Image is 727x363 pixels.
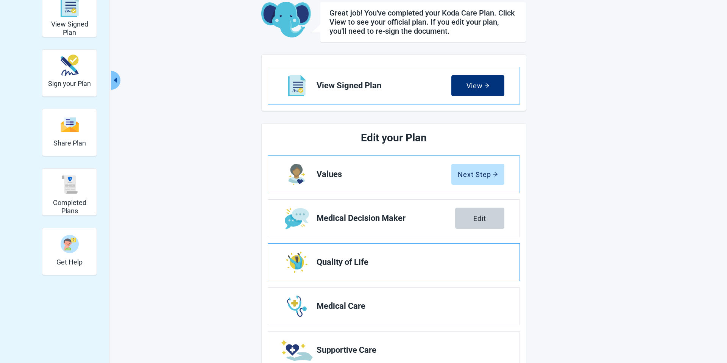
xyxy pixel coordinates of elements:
[42,168,97,216] div: Completed Plans
[268,244,520,281] a: Edit Quality of Life section
[317,346,498,355] span: Supportive Care
[455,208,504,229] button: Edit
[484,83,490,88] span: arrow-right
[61,235,79,253] img: person-question-x68TBcxA.svg
[458,171,498,178] div: Next Step
[317,214,455,223] span: Medical Decision Maker
[111,71,120,90] button: Collapse menu
[56,258,83,266] h2: Get Help
[268,200,520,237] a: Edit Medical Decision Maker section
[317,302,498,311] span: Medical Care
[329,8,517,36] h1: Great job! You've completed your Koda Care Plan. Click View to see your official plan. If you edi...
[317,81,451,90] span: View Signed Plan
[466,82,490,89] div: View
[473,214,486,222] div: Edit
[493,172,498,177] span: arrow-right
[45,20,94,36] h2: View Signed Plan
[451,164,504,185] button: Next Steparrow-right
[261,2,311,38] img: Koda Elephant
[42,228,97,275] div: Get Help
[268,288,520,325] a: Edit Medical Care section
[45,199,94,215] h2: Completed Plans
[61,117,79,133] img: svg%3e
[317,258,498,267] span: Quality of Life
[451,75,504,96] button: Viewarrow-right
[42,109,97,156] div: Share Plan
[317,170,451,179] span: Values
[61,55,79,76] img: make_plan_official-CpYJDfBD.svg
[296,130,491,146] h2: Edit your Plan
[268,156,520,193] a: Edit Values section
[48,80,91,88] h2: Sign your Plan
[112,77,119,84] span: caret-left
[53,139,86,147] h2: Share Plan
[268,67,520,104] a: View View Signed Plan section
[61,175,79,194] img: svg%3e
[42,49,97,97] div: Sign your Plan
